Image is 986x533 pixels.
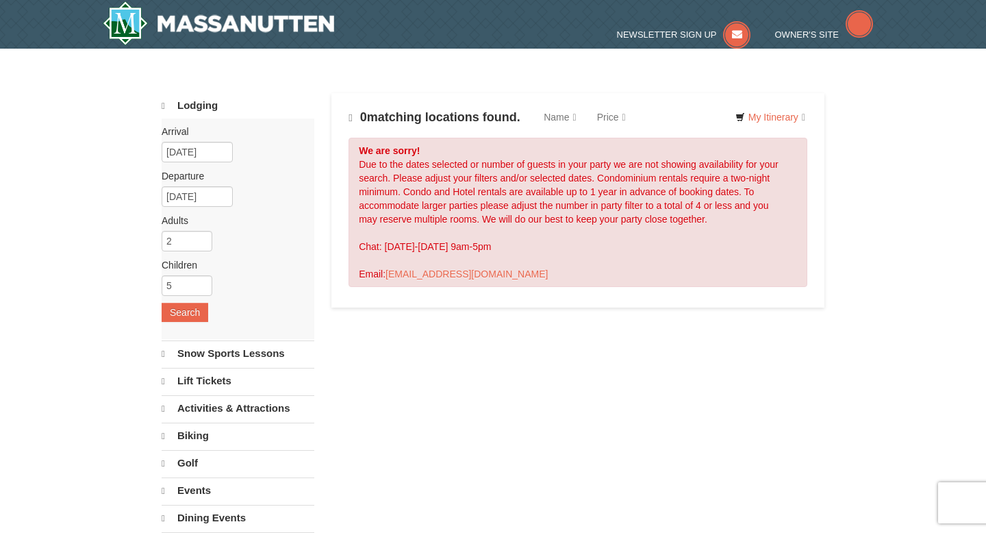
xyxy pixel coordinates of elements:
[617,29,751,40] a: Newsletter Sign Up
[775,29,874,40] a: Owner's Site
[162,169,304,183] label: Departure
[162,340,314,367] a: Snow Sports Lessons
[587,103,636,131] a: Price
[103,1,334,45] img: Massanutten Resort Logo
[726,107,814,127] a: My Itinerary
[359,145,420,156] strong: We are sorry!
[162,214,304,227] label: Adults
[349,110,520,125] h4: matching locations found.
[162,303,208,322] button: Search
[162,423,314,449] a: Biking
[533,103,586,131] a: Name
[360,110,367,124] span: 0
[162,450,314,476] a: Golf
[349,138,807,287] div: Due to the dates selected or number of guests in your party we are not showing availability for y...
[162,505,314,531] a: Dining Events
[162,258,304,272] label: Children
[775,29,839,40] span: Owner's Site
[617,29,717,40] span: Newsletter Sign Up
[103,1,334,45] a: Massanutten Resort
[162,93,314,119] a: Lodging
[385,269,548,280] a: [EMAIL_ADDRESS][DOMAIN_NAME]
[162,368,314,394] a: Lift Tickets
[162,395,314,421] a: Activities & Attractions
[162,125,304,138] label: Arrival
[162,478,314,504] a: Events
